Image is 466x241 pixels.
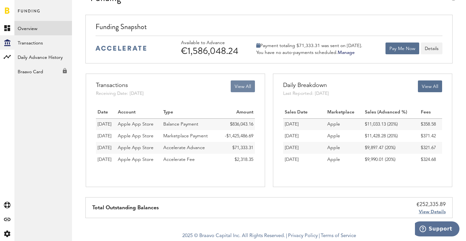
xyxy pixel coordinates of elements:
span: Accelerate Fee [163,157,195,162]
td: [DATE] [283,130,326,142]
span: $71,333.31 [232,146,253,150]
span: [DATE] [98,122,112,127]
td: [DATE] [283,118,326,130]
td: 29.07.25 [96,154,116,165]
td: Balance Payment [162,118,218,130]
td: Apple [326,118,363,130]
span: Marketplace Payment [163,134,208,138]
button: Pay Me Now [385,43,419,54]
td: $324.68 [419,154,442,165]
th: Date [96,107,116,118]
span: 2025 © Braavo Capital Inc. All Rights Reserved. [182,231,285,241]
td: Apple App Store [116,142,162,154]
th: Sales (Advanced %) [363,107,419,118]
td: Accelerate Advance [162,142,218,154]
a: Terms of Service [321,233,356,238]
div: €252,335.89 [417,201,446,209]
span: Apple App Store [118,157,153,162]
div: Receiving Date: [DATE] [96,90,144,97]
span: [DATE] [98,157,112,162]
th: Amount [218,107,255,118]
a: Transactions [14,35,72,50]
button: View All [418,80,442,92]
div: Last Reported: [DATE] [283,90,329,97]
div: Funding Snapshot [96,22,442,36]
td: [DATE] [283,142,326,154]
div: You have no auto-payments scheduled. [256,50,362,56]
span: View Details [419,210,446,214]
a: Privacy Policy [288,233,318,238]
div: Daily Breakdown [283,80,329,90]
td: $11,033.13 (20%) [363,118,419,130]
span: Apple App Store [118,122,153,127]
div: Total Outstanding Balances [92,198,159,218]
span: Accelerate Advance [163,146,205,150]
td: 29.07.25 [96,142,116,154]
td: $9,990.01 (20%) [363,154,419,165]
div: Transactions [96,80,144,90]
a: Daily Advance History [14,50,72,64]
td: Accelerate Fee [162,154,218,165]
div: Payment totaling $71,333.31 was sent on [DATE]. [256,43,362,49]
span: [DATE] [98,134,112,138]
td: Apple [326,154,363,165]
span: $836,043.16 [230,122,253,127]
th: Type [162,107,218,118]
th: Sales Date [283,107,326,118]
span: Apple App Store [118,134,153,138]
td: 01.08.25 [96,118,116,130]
button: Details [421,43,442,54]
td: $358.58 [419,118,442,130]
button: View All [231,80,255,92]
span: $2,318.35 [235,157,253,162]
td: Apple App Store [116,130,162,142]
td: [DATE] [283,154,326,165]
a: Overview [14,21,72,35]
div: Braavo Card [14,64,72,76]
span: Funding [18,7,41,21]
td: $71,333.31 [218,142,255,154]
a: Manage [338,50,355,55]
td: -$1,425,486.69 [218,130,255,142]
td: Marketplace Payment [162,130,218,142]
td: Apple App Store [116,154,162,165]
td: $2,318.35 [218,154,255,165]
td: Apple [326,130,363,142]
td: 31.07.25 [96,130,116,142]
td: $836,043.16 [218,118,255,130]
td: Apple App Store [116,118,162,130]
span: -$1,425,486.69 [225,134,253,138]
div: €1,586,048.24 [181,46,243,56]
td: Apple [326,142,363,154]
span: [DATE] [98,146,112,150]
td: $321.67 [419,142,442,154]
img: accelerate-medium-blue-logo.svg [96,46,146,51]
div: Available to Advance [181,40,243,46]
th: Fees [419,107,442,118]
span: Balance Payment [163,122,198,127]
th: Account [116,107,162,118]
iframe: Opens a widget where you can find more information [415,221,459,238]
span: Apple App Store [118,146,153,150]
td: $11,428.28 (20%) [363,130,419,142]
th: Marketplace [326,107,363,118]
td: $9,897.47 (20%) [363,142,419,154]
td: $371.42 [419,130,442,142]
